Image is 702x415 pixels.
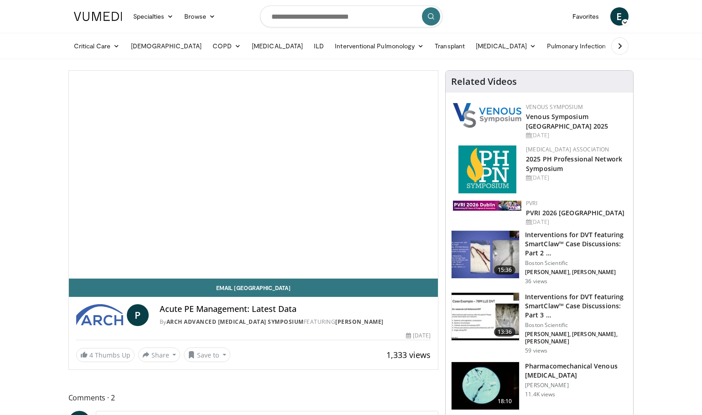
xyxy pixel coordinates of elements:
span: Comments 2 [68,392,439,404]
a: E [610,7,629,26]
a: Specialties [128,7,179,26]
a: P [127,304,149,326]
a: Browse [179,7,221,26]
span: 18:10 [494,397,516,406]
img: ARCH Advanced Revascularization Symposium [76,304,123,326]
span: 1,333 views [386,349,431,360]
a: [MEDICAL_DATA] Association [526,145,609,153]
a: Email [GEOGRAPHIC_DATA] [69,279,438,297]
a: ILD [308,37,329,55]
div: [DATE] [406,332,431,340]
a: Venous Symposium [526,103,583,111]
h3: Interventions for DVT featuring SmartClaw™ Case Discussions: Part 3 … [525,292,628,320]
h3: Pharmacomechanical Venous [MEDICAL_DATA] [525,362,628,380]
span: 13:36 [494,327,516,337]
button: Share [138,348,181,362]
a: [PERSON_NAME] [335,318,384,326]
a: Critical Care [68,37,125,55]
a: COPD [207,37,246,55]
p: 59 views [525,347,547,354]
img: c9201aff-c63c-4c30-aa18-61314b7b000e.150x105_q85_crop-smart_upscale.jpg [452,231,519,278]
p: [PERSON_NAME] [525,382,628,389]
p: [PERSON_NAME], [PERSON_NAME], [PERSON_NAME] [525,331,628,345]
button: Save to [184,348,230,362]
a: 18:10 Pharmacomechanical Venous [MEDICAL_DATA] [PERSON_NAME] 11.4K views [451,362,628,410]
a: 15:36 Interventions for DVT featuring SmartClaw™ Case Discussions: Part 2 … Boston Scientific [PE... [451,230,628,285]
a: ARCH Advanced [MEDICAL_DATA] Symposium [166,318,304,326]
p: Boston Scientific [525,259,628,267]
p: [PERSON_NAME], [PERSON_NAME] [525,269,628,276]
a: PVRI [526,199,537,207]
a: [DEMOGRAPHIC_DATA] [125,37,207,55]
div: By FEATURING [160,318,431,326]
a: [MEDICAL_DATA] [246,37,308,55]
p: Boston Scientific [525,322,628,329]
a: 4 Thumbs Up [76,348,135,362]
span: 4 [89,351,93,359]
a: Interventional Pulmonology [329,37,429,55]
h4: Acute PE Management: Latest Data [160,304,431,314]
p: 11.4K views [525,391,555,398]
a: 2025 PH Professional Network Symposium [526,155,622,173]
p: 36 views [525,278,547,285]
a: PVRI 2026 [GEOGRAPHIC_DATA] [526,208,624,217]
a: 13:36 Interventions for DVT featuring SmartClaw™ Case Discussions: Part 3 … Boston Scientific [PE... [451,292,628,354]
img: 33783847-ac93-4ca7-89f8-ccbd48ec16ca.webp.150x105_q85_autocrop_double_scale_upscale_version-0.2.jpg [453,201,521,211]
h3: Interventions for DVT featuring SmartClaw™ Case Discussions: Part 2 … [525,230,628,258]
a: Venous Symposium [GEOGRAPHIC_DATA] 2025 [526,112,608,130]
img: 2a48c003-e98e-48d3-b35d-cd884c9ceb83.150x105_q85_crop-smart_upscale.jpg [452,362,519,410]
img: 38765b2d-a7cd-4379-b3f3-ae7d94ee6307.png.150x105_q85_autocrop_double_scale_upscale_version-0.2.png [453,103,521,128]
h4: Related Videos [451,76,517,87]
a: [MEDICAL_DATA] [470,37,541,55]
img: c7c8053f-07ab-4f92-a446-8a4fb167e281.150x105_q85_crop-smart_upscale.jpg [452,293,519,340]
div: [DATE] [526,131,626,140]
div: [DATE] [526,218,626,226]
div: [DATE] [526,174,626,182]
span: 15:36 [494,265,516,275]
a: Transplant [429,37,470,55]
img: VuMedi Logo [74,12,122,21]
video-js: Video Player [69,71,438,279]
img: c6978fc0-1052-4d4b-8a9d-7956bb1c539c.png.150x105_q85_autocrop_double_scale_upscale_version-0.2.png [458,145,516,193]
a: Pulmonary Infection [541,37,620,55]
input: Search topics, interventions [260,5,442,27]
a: Favorites [567,7,605,26]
